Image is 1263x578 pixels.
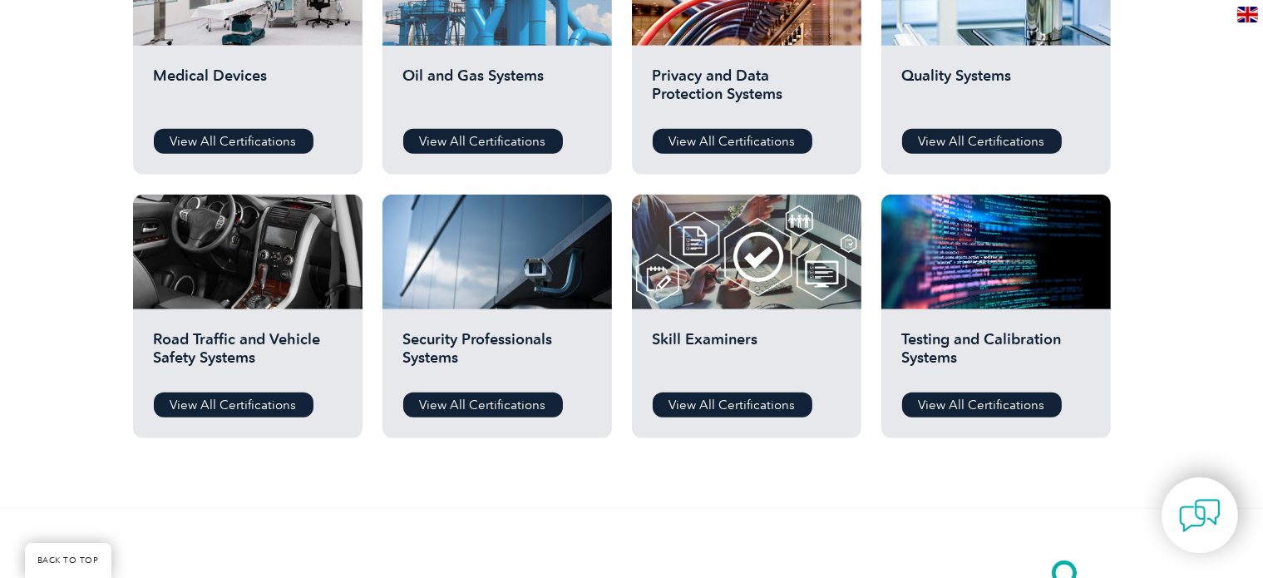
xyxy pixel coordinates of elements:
h2: Oil and Gas Systems [403,67,591,116]
img: en [1237,7,1258,22]
h2: Skill Examiners [653,330,841,380]
a: View All Certifications [902,393,1062,417]
a: View All Certifications [902,129,1062,154]
h2: Medical Devices [154,67,342,116]
h2: Privacy and Data Protection Systems [653,67,841,116]
a: View All Certifications [653,129,812,154]
h2: Road Traffic and Vehicle Safety Systems [154,330,342,380]
img: contact-chat.png [1179,495,1221,536]
a: View All Certifications [154,393,313,417]
a: View All Certifications [403,129,563,154]
a: BACK TO TOP [25,543,111,578]
a: View All Certifications [653,393,812,417]
h2: Security Professionals Systems [403,330,591,380]
h2: Testing and Calibration Systems [902,330,1090,380]
a: View All Certifications [154,129,313,154]
a: View All Certifications [403,393,563,417]
h2: Quality Systems [902,67,1090,116]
